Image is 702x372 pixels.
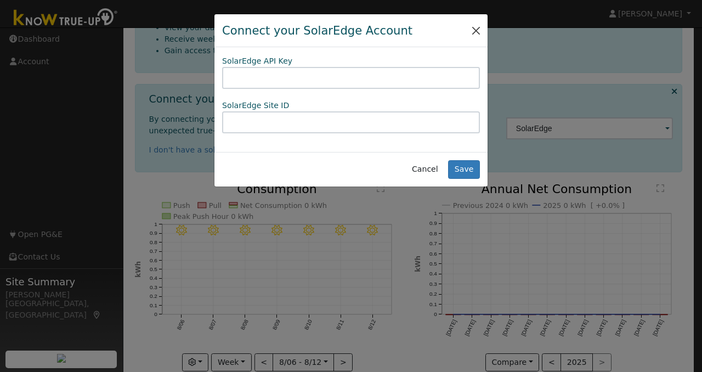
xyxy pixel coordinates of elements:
button: Save [448,160,480,179]
button: Close [468,22,484,38]
label: SolarEdge API Key [222,55,292,67]
h4: Connect your SolarEdge Account [222,22,412,40]
label: SolarEdge Site ID [222,100,289,111]
button: Cancel [405,160,444,179]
